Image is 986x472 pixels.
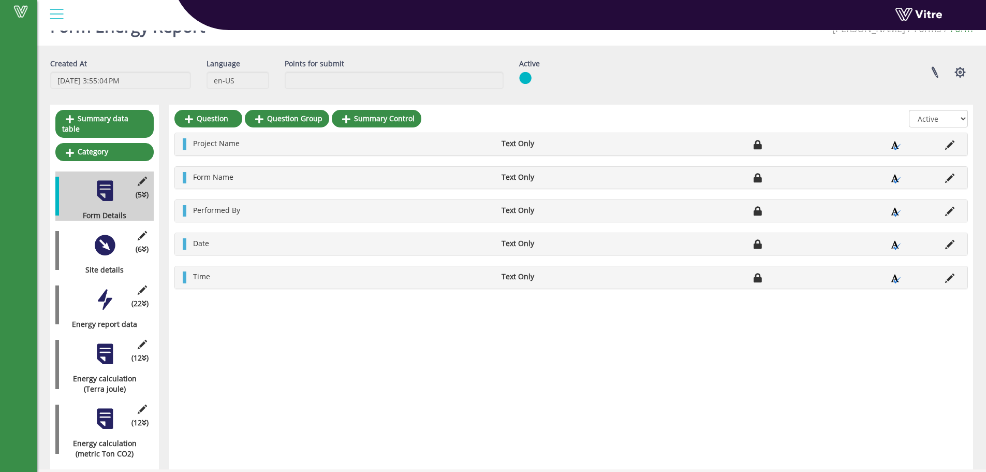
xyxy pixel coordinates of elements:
a: Question Group [245,110,329,127]
li: Text Only [496,238,612,249]
label: Created At [50,59,87,69]
span: (5 ) [136,190,149,200]
span: (6 ) [136,244,149,254]
span: Date [193,238,209,248]
span: (12 ) [131,353,149,363]
div: Energy calculation (Terra joule) [55,374,146,394]
div: Energy calculation (metric Ton CO2) [55,438,146,459]
img: yes [519,71,532,84]
span: (22 ) [131,298,149,309]
li: Text Only [496,205,612,216]
span: Project Name [193,138,240,148]
div: Site details [55,265,146,275]
a: Summary data table [55,110,154,138]
span: Form Name [193,172,233,182]
li: Text Only [496,271,612,282]
div: Energy report data [55,319,146,330]
label: Active [519,59,540,69]
label: Points for submit [285,59,344,69]
span: Performed By [193,205,240,215]
div: Form Details [55,210,146,221]
li: Text Only [496,172,612,182]
span: Time [193,271,210,281]
a: Summary Control [332,110,421,127]
span: (12 ) [131,418,149,428]
li: Text Only [496,138,612,149]
a: Category [55,143,154,161]
label: Language [207,59,240,69]
a: Question [174,110,242,127]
